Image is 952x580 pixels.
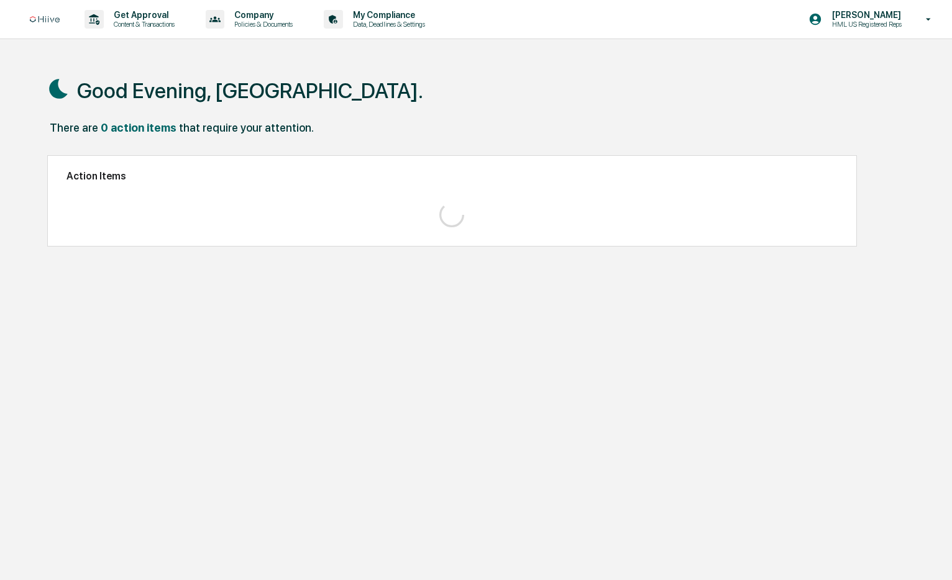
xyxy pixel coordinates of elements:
p: [PERSON_NAME] [822,10,908,20]
p: Data, Deadlines & Settings [343,20,431,29]
h1: Good Evening, [GEOGRAPHIC_DATA]. [77,78,423,103]
p: Company [224,10,299,20]
div: 0 action items [101,121,176,134]
p: My Compliance [343,10,431,20]
p: HML US Registered Reps [822,20,908,29]
div: There are [50,121,98,134]
div: that require your attention. [179,121,314,134]
h2: Action Items [66,170,838,182]
img: logo [30,16,60,23]
p: Policies & Documents [224,20,299,29]
p: Get Approval [104,10,181,20]
p: Content & Transactions [104,20,181,29]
